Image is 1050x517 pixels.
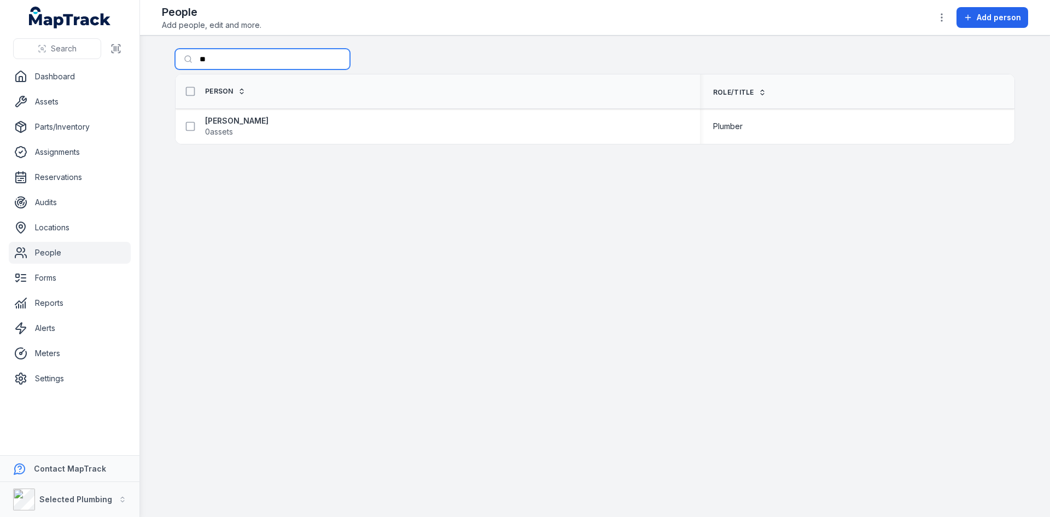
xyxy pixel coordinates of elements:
a: Parts/Inventory [9,116,131,138]
span: Person [205,87,234,96]
a: People [9,242,131,264]
a: [PERSON_NAME]0assets [205,115,269,137]
a: MapTrack [29,7,111,28]
a: Reservations [9,166,131,188]
strong: Selected Plumbing [39,495,112,504]
a: Meters [9,342,131,364]
h2: People [162,4,261,20]
a: Assets [9,91,131,113]
a: Locations [9,217,131,239]
strong: [PERSON_NAME] [205,115,269,126]
span: Search [51,43,77,54]
strong: Contact MapTrack [34,464,106,473]
a: Forms [9,267,131,289]
a: Person [205,87,246,96]
span: Plumber [713,121,743,132]
a: Alerts [9,317,131,339]
button: Search [13,38,101,59]
span: Add person [977,12,1021,23]
a: Assignments [9,141,131,163]
a: Settings [9,368,131,390]
a: Reports [9,292,131,314]
a: Audits [9,191,131,213]
span: 0 assets [205,126,233,137]
a: Role/Title [713,88,766,97]
span: Add people, edit and more. [162,20,261,31]
a: Dashboard [9,66,131,88]
button: Add person [956,7,1028,28]
span: Role/Title [713,88,754,97]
